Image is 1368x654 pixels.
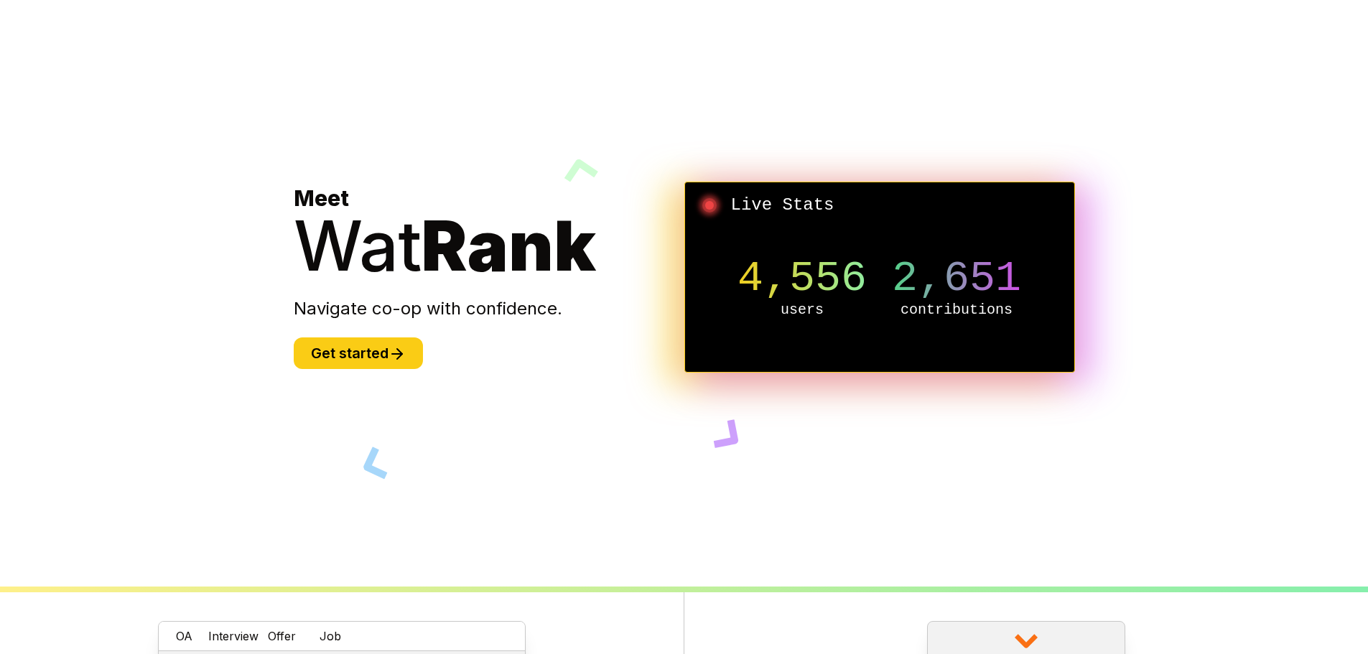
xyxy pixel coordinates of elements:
h1: Meet [294,185,684,280]
span: Job [320,627,341,645]
p: 2,651 [880,257,1034,300]
span: Offer [268,627,296,645]
span: OA [176,627,192,645]
span: Wat [294,204,422,287]
button: Get started [294,337,423,369]
span: Rank [422,204,596,287]
span: Interview [208,627,259,645]
a: Get started [294,347,423,361]
p: contributions [880,300,1034,320]
p: 4,556 [725,257,880,300]
p: Navigate co-op with confidence. [294,297,684,320]
h2: Live Stats [697,194,1063,217]
p: users [725,300,880,320]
